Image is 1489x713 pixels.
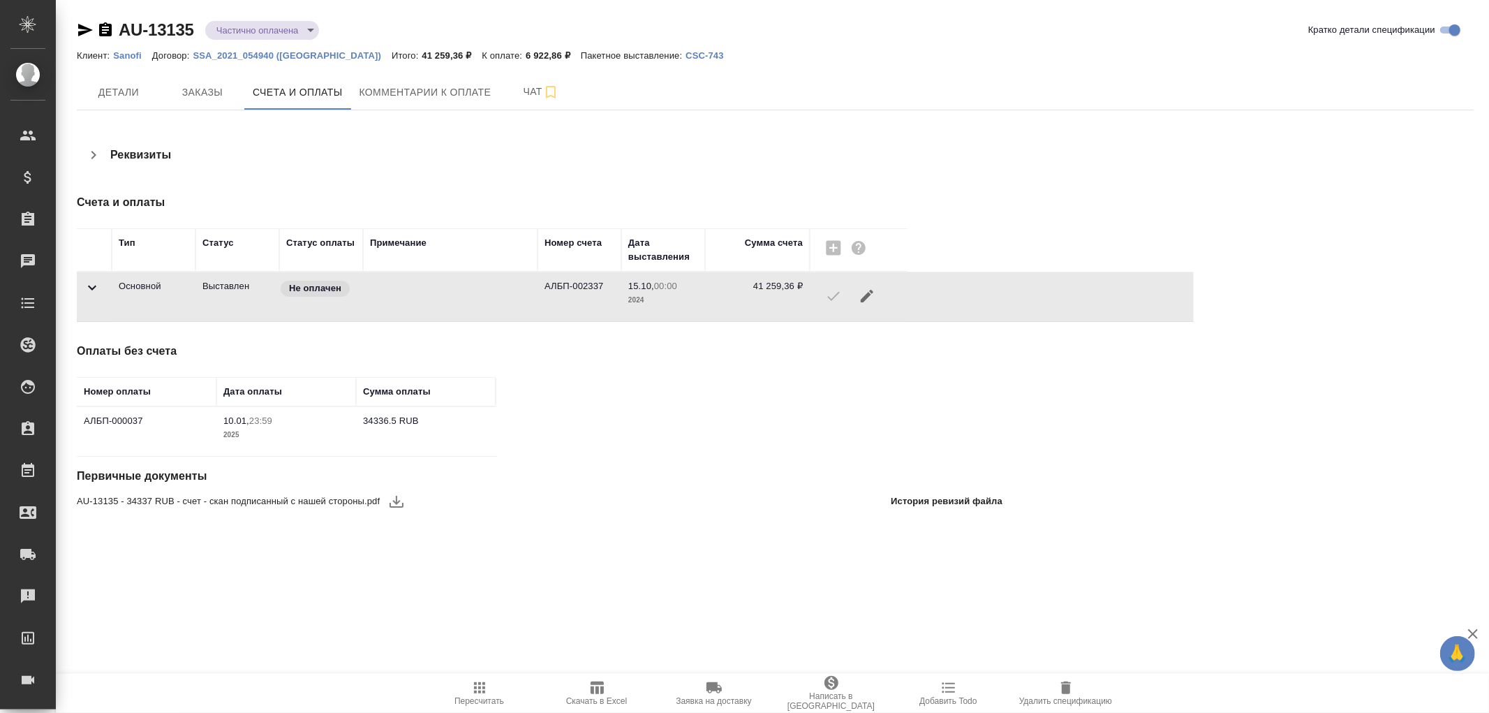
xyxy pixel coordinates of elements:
[705,272,810,321] td: 41 259,36 ₽
[77,494,380,508] span: AU-13135 - 34337 RUB - счет - скан подписанный с нашей стороны.pdf
[1308,23,1435,37] span: Кратко детали спецификации
[249,416,272,426] p: 23:59
[77,194,1008,211] h4: Счета и оплаты
[545,236,602,250] div: Номер счета
[85,84,152,101] span: Детали
[422,50,482,61] p: 41 259,36 ₽
[193,49,392,61] a: SSA_2021_054940 ([GEOGRAPHIC_DATA])
[77,343,1008,360] h4: Оплаты без счета
[119,20,194,39] a: AU-13135
[1440,636,1475,671] button: 🙏
[77,22,94,38] button: Скопировать ссылку для ЯМессенджера
[202,236,234,250] div: Статус
[119,236,135,250] div: Тип
[223,385,282,399] div: Дата оплаты
[77,50,113,61] p: Клиент:
[628,281,654,291] p: 15.10,
[745,236,803,250] div: Сумма счета
[212,24,303,36] button: Частично оплачена
[628,236,698,264] div: Дата выставления
[110,147,171,163] h4: Реквизиты
[202,279,272,293] p: Все изменения в спецификации заблокированы
[850,279,884,313] button: Редактировать
[253,84,343,101] span: Счета и оплаты
[112,272,195,321] td: Основной
[84,288,101,298] span: Toggle Row Expanded
[526,50,581,61] p: 6 922,86 ₽
[581,50,686,61] p: Пакетное выставление:
[223,428,349,442] p: 2025
[356,407,496,456] td: 34336.5 RUB
[482,50,526,61] p: К оплате:
[113,49,152,61] a: Sanofi
[286,236,355,250] div: Статус оплаты
[686,49,734,61] a: CSC-743
[360,84,491,101] span: Комментарии к оплате
[628,293,698,307] p: 2024
[363,385,431,399] div: Сумма оплаты
[113,50,152,61] p: Sanofi
[84,385,151,399] div: Номер оплаты
[542,84,559,101] svg: Подписаться
[97,22,114,38] button: Скопировать ссылку
[891,494,1002,508] p: История ревизий файла
[223,416,249,426] p: 10.01,
[193,50,392,61] p: SSA_2021_054940 ([GEOGRAPHIC_DATA])
[370,236,427,250] div: Примечание
[289,281,341,295] p: Не оплачен
[654,281,677,291] p: 00:00
[538,272,621,321] td: АЛБП-002337
[686,50,734,61] p: CSC-743
[152,50,193,61] p: Договор:
[77,407,216,456] td: АЛБП-000037
[77,468,1008,485] h4: Первичные документы
[205,21,320,40] div: Частично оплачена
[1446,639,1469,668] span: 🙏
[169,84,236,101] span: Заказы
[392,50,422,61] p: Итого:
[508,83,575,101] span: Чат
